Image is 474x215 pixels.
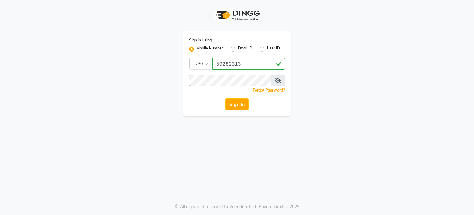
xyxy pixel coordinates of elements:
[253,88,285,92] a: Forgot Password?
[197,45,223,53] label: Mobile Number
[212,6,262,24] img: logo1.svg
[189,75,271,86] input: Username
[238,45,252,53] label: Email ID
[267,45,280,53] label: User ID
[225,98,249,110] button: Sign In
[212,58,285,70] input: Username
[189,37,213,43] label: Sign In Using:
